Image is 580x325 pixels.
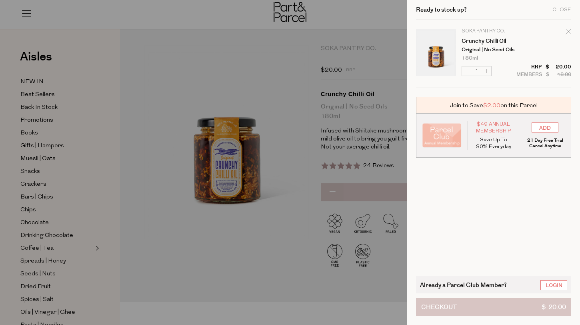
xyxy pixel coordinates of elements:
input: ADD [532,122,558,132]
h2: Ready to stock up? [416,7,467,13]
p: Original | No Seed Oils [462,47,524,52]
input: QTY Crunchy Chilli Oil [472,66,482,76]
p: Save Up To 30% Everyday [474,136,513,150]
span: $ 20.00 [542,299,566,315]
span: Checkout [421,299,457,315]
p: Soka Pantry Co. [462,29,524,34]
span: Already a Parcel Club Member? [420,280,507,289]
div: Join to Save on this Parcel [416,97,571,114]
span: $2.00 [483,101,500,110]
span: $49 Annual Membership [474,121,513,134]
p: 21 Day Free Trial Cancel Anytime [525,138,565,149]
div: Remove Crunchy Chilli Oil [566,28,571,38]
a: Crunchy Chilli Oil [462,38,524,44]
a: Login [540,280,567,290]
button: Checkout$ 20.00 [416,298,571,316]
div: Close [552,7,571,12]
span: 180ml [462,56,478,61]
